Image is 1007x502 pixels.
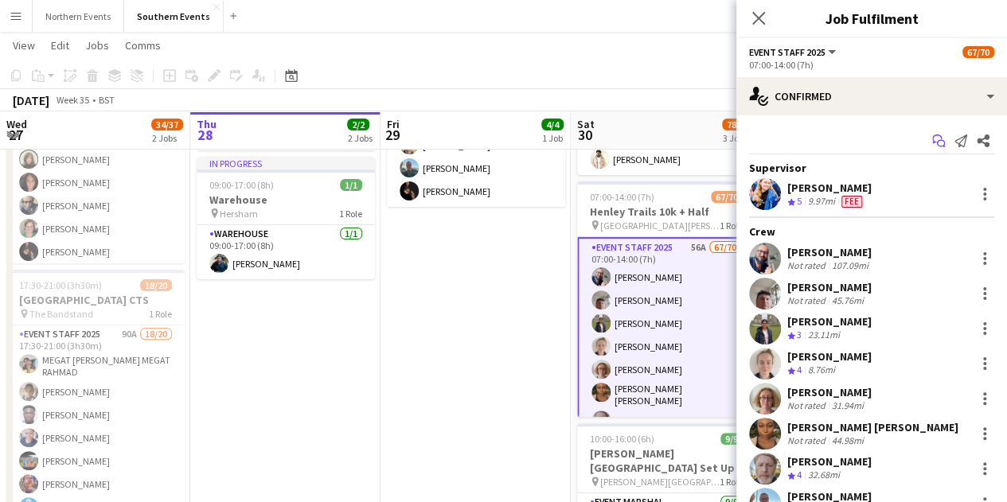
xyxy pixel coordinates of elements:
[124,1,224,32] button: Southern Events
[340,179,362,191] span: 1/1
[209,179,274,191] span: 09:00-17:00 (8h)
[51,38,69,53] span: Edit
[711,191,743,203] span: 67/70
[577,181,755,417] app-job-card: 07:00-14:00 (7h)67/70Henley Trails 10k + Half [GEOGRAPHIC_DATA][PERSON_NAME]1 RoleEvent Staff 202...
[787,349,872,364] div: [PERSON_NAME]
[33,1,124,32] button: Northern Events
[125,38,161,53] span: Comms
[787,454,872,469] div: [PERSON_NAME]
[197,193,375,207] h3: Warehouse
[736,8,1007,29] h3: Job Fulfilment
[805,195,838,208] div: 9.97mi
[787,420,958,434] div: [PERSON_NAME] [PERSON_NAME]
[197,225,375,279] app-card-role: Warehouse1/109:00-17:00 (8h)[PERSON_NAME]
[577,204,755,219] h3: Henley Trails 10k + Half
[749,46,838,58] button: Event Staff 2025
[805,469,843,482] div: 32.68mi
[787,294,829,306] div: Not rated
[197,157,375,279] app-job-card: In progress09:00-17:00 (8h)1/1Warehouse Hersham1 RoleWarehouse1/109:00-17:00 (8h)[PERSON_NAME]
[736,77,1007,115] div: Confirmed
[787,245,872,259] div: [PERSON_NAME]
[797,195,802,207] span: 5
[829,399,867,411] div: 31.94mi
[197,157,375,169] div: In progress
[749,46,826,58] span: Event Staff 2025
[541,119,564,130] span: 4/4
[736,161,1007,175] div: Supervisor
[6,117,27,131] span: Wed
[79,35,115,56] a: Jobs
[53,94,92,106] span: Week 35
[590,433,654,445] span: 10:00-16:00 (6h)
[85,38,109,53] span: Jobs
[829,294,867,306] div: 45.76mi
[787,434,829,446] div: Not rated
[787,181,872,195] div: [PERSON_NAME]
[720,220,743,232] span: 1 Role
[720,476,743,488] span: 1 Role
[577,446,755,475] h3: [PERSON_NAME][GEOGRAPHIC_DATA] Set Up
[736,224,1007,239] div: Crew
[787,280,872,294] div: [PERSON_NAME]
[6,293,185,307] h3: [GEOGRAPHIC_DATA] CTS
[19,279,102,291] span: 17:30-21:00 (3h30m)
[348,132,373,144] div: 2 Jobs
[723,132,753,144] div: 3 Jobs
[829,259,872,271] div: 107.09mi
[749,59,994,71] div: 07:00-14:00 (7h)
[600,476,720,488] span: [PERSON_NAME][GEOGRAPHIC_DATA] Tri Set Up
[151,119,183,130] span: 34/37
[797,469,802,481] span: 4
[841,196,862,208] span: Fee
[962,46,994,58] span: 67/70
[220,208,258,220] span: Hersham
[590,191,654,203] span: 07:00-14:00 (7h)
[4,126,27,144] span: 27
[838,195,865,208] div: Crew has different fees then in role
[45,35,76,56] a: Edit
[13,38,35,53] span: View
[384,126,400,144] span: 29
[140,279,172,291] span: 18/20
[13,92,49,108] div: [DATE]
[119,35,167,56] a: Comms
[387,117,400,131] span: Fri
[347,119,369,130] span: 2/2
[575,126,595,144] span: 30
[805,329,843,342] div: 23.11mi
[787,385,872,399] div: [PERSON_NAME]
[542,132,563,144] div: 1 Job
[797,329,802,341] span: 3
[829,434,867,446] div: 44.98mi
[149,308,172,320] span: 1 Role
[197,117,217,131] span: Thu
[720,433,743,445] span: 9/9
[787,259,829,271] div: Not rated
[339,208,362,220] span: 1 Role
[99,94,115,106] div: BST
[805,364,838,377] div: 8.76mi
[797,364,802,376] span: 4
[577,117,595,131] span: Sat
[787,314,872,329] div: [PERSON_NAME]
[787,399,829,411] div: Not rated
[152,132,182,144] div: 2 Jobs
[29,308,93,320] span: The Bandstand
[600,220,720,232] span: [GEOGRAPHIC_DATA][PERSON_NAME]
[722,119,754,130] span: 78/81
[194,126,217,144] span: 28
[6,35,41,56] a: View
